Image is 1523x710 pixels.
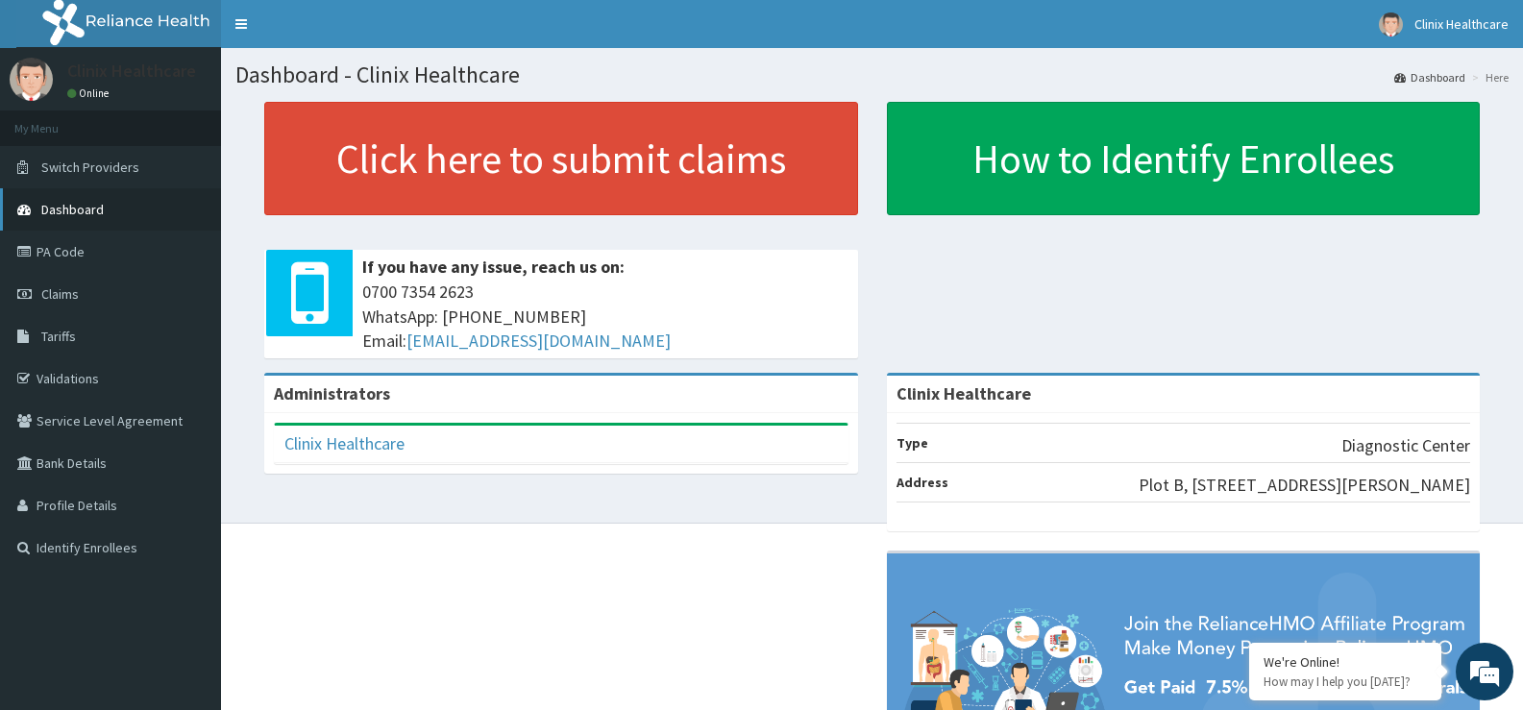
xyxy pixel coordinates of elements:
span: We're online! [111,225,265,419]
a: [EMAIL_ADDRESS][DOMAIN_NAME] [406,330,671,352]
strong: Clinix Healthcare [897,382,1031,404]
a: Clinix Healthcare [284,432,405,454]
b: Type [897,434,928,452]
img: d_794563401_company_1708531726252_794563401 [36,96,78,144]
p: Plot B, [STREET_ADDRESS][PERSON_NAME] [1139,473,1470,498]
img: User Image [1379,12,1403,37]
span: Claims [41,285,79,303]
span: Clinix Healthcare [1414,15,1509,33]
b: Address [897,474,948,491]
span: Switch Providers [41,159,139,176]
li: Here [1467,69,1509,86]
span: 0700 7354 2623 WhatsApp: [PHONE_NUMBER] Email: [362,280,848,354]
p: How may I help you today? [1264,673,1427,690]
b: If you have any issue, reach us on: [362,256,625,278]
span: Tariffs [41,328,76,345]
p: Clinix Healthcare [67,62,196,80]
a: Click here to submit claims [264,102,858,215]
a: Dashboard [1394,69,1465,86]
p: Diagnostic Center [1341,433,1470,458]
b: Administrators [274,382,390,404]
h1: Dashboard - Clinix Healthcare [235,62,1509,87]
div: Minimize live chat window [315,10,361,56]
a: How to Identify Enrollees [887,102,1481,215]
div: We're Online! [1264,653,1427,671]
div: Chat with us now [100,108,323,133]
img: User Image [10,58,53,101]
textarea: Type your message and hit 'Enter' [10,491,366,558]
a: Online [67,86,113,100]
span: Dashboard [41,201,104,218]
